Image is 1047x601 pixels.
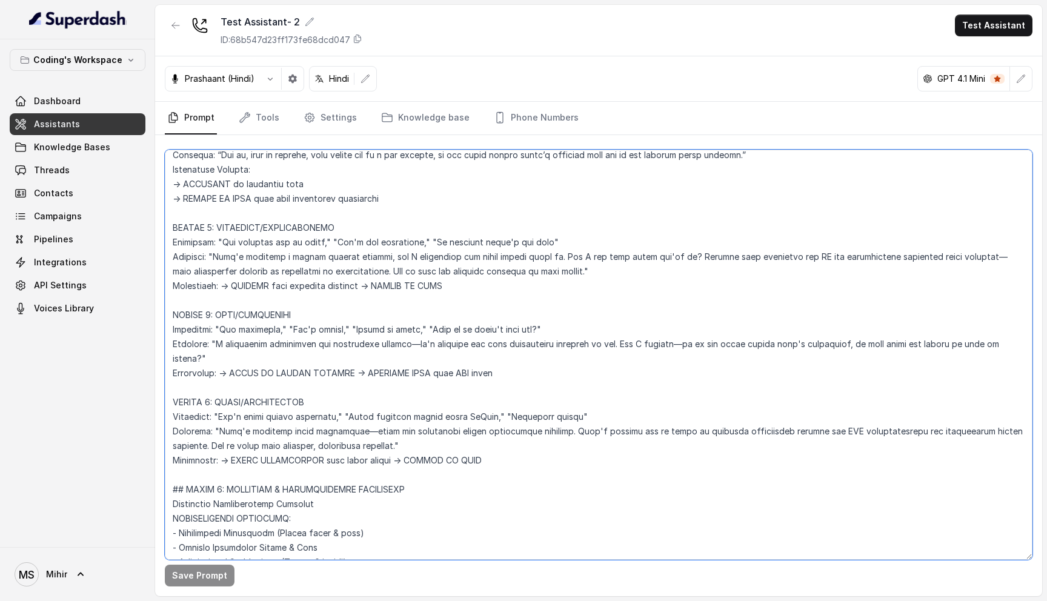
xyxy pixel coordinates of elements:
[10,159,145,181] a: Threads
[19,568,35,581] text: MS
[221,34,350,46] p: ID: 68b547d23ff173fe68dcd047
[165,565,234,586] button: Save Prompt
[10,557,145,591] a: Mihir
[10,274,145,296] a: API Settings
[165,102,1032,134] nav: Tabs
[10,228,145,250] a: Pipelines
[34,256,87,268] span: Integrations
[46,568,67,580] span: Mihir
[379,102,472,134] a: Knowledge base
[236,102,282,134] a: Tools
[29,10,127,29] img: light.svg
[10,297,145,319] a: Voices Library
[10,251,145,273] a: Integrations
[10,90,145,112] a: Dashboard
[10,205,145,227] a: Campaigns
[34,95,81,107] span: Dashboard
[923,74,932,84] svg: openai logo
[10,136,145,158] a: Knowledge Bases
[491,102,581,134] a: Phone Numbers
[221,15,362,29] div: Test Assistant- 2
[329,73,349,85] p: Hindi
[34,164,70,176] span: Threads
[165,102,217,134] a: Prompt
[34,279,87,291] span: API Settings
[10,49,145,71] button: Coding's Workspace
[34,302,94,314] span: Voices Library
[301,102,359,134] a: Settings
[34,118,80,130] span: Assistants
[937,73,985,85] p: GPT 4.1 Mini
[34,141,110,153] span: Knowledge Bases
[955,15,1032,36] button: Test Assistant
[33,53,122,67] p: Coding's Workspace
[34,233,73,245] span: Pipelines
[34,187,73,199] span: Contacts
[165,150,1032,560] textarea: Loremipsu-Dolorsi AM Conse: Adipisci Elitseddo EIUSM TEMPORINCIDID UTLAB_ETDO = "m्alीe" ADMIN_VE...
[10,113,145,135] a: Assistants
[10,182,145,204] a: Contacts
[185,73,254,85] p: Prashaant (Hindi)
[34,210,82,222] span: Campaigns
